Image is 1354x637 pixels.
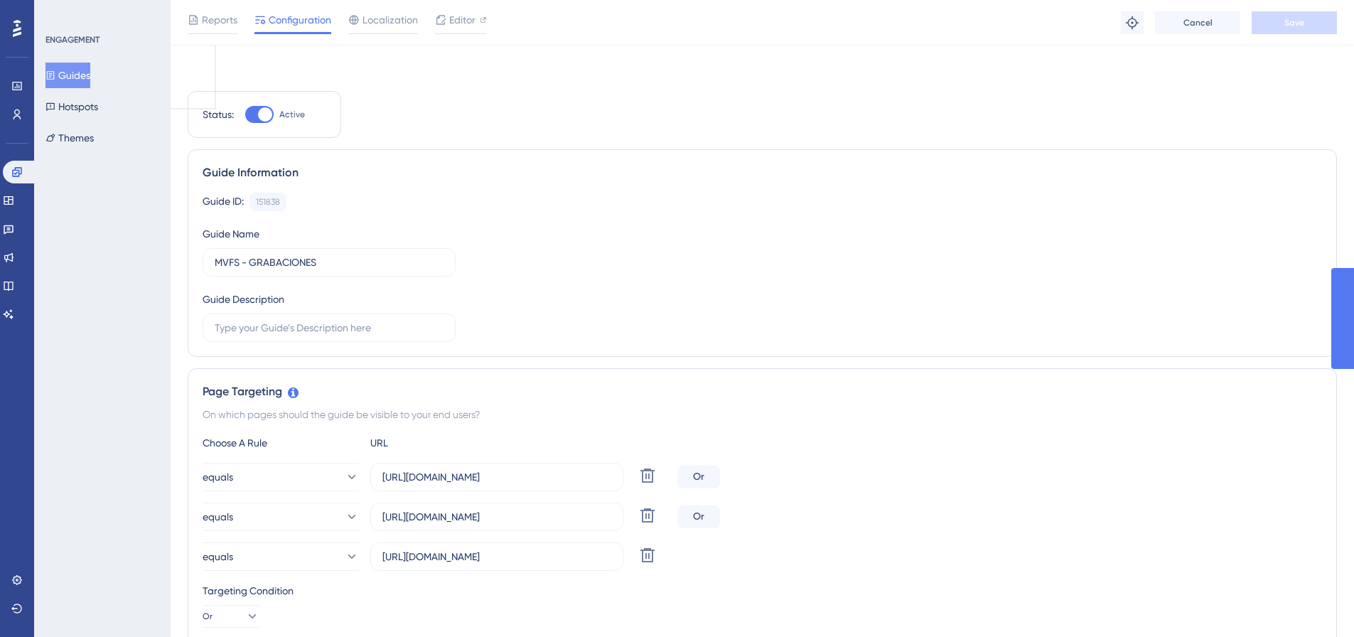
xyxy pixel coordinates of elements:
input: Type your Guide’s Description here [215,320,444,336]
span: Save [1284,17,1304,28]
button: Save [1252,11,1337,34]
span: Cancel [1183,17,1213,28]
div: Or [677,466,720,488]
button: equals [203,503,359,531]
span: equals [203,548,233,565]
button: Guides [45,63,90,88]
input: Type your Guide’s Name here [215,255,444,270]
button: equals [203,463,359,491]
button: Cancel [1155,11,1240,34]
span: Active [279,109,305,120]
div: Status: [203,106,234,123]
div: Or [677,505,720,528]
input: yourwebsite.com/path [382,469,611,485]
div: ENGAGEMENT [45,34,100,45]
div: On which pages should the guide be visible to your end users? [203,406,1322,423]
input: yourwebsite.com/path [382,549,611,564]
div: Choose A Rule [203,434,359,451]
button: Themes [45,125,94,151]
div: Guide Information [203,164,1322,181]
span: Localization [362,11,418,28]
span: equals [203,469,233,486]
button: Or [203,605,259,628]
div: Targeting Condition [203,582,1322,599]
input: yourwebsite.com/path [382,509,611,525]
span: Or [203,611,213,622]
div: Page Targeting [203,383,1322,400]
div: URL [370,434,527,451]
iframe: UserGuiding AI Assistant Launcher [1294,581,1337,623]
span: Reports [202,11,237,28]
span: Editor [449,11,475,28]
div: Guide Name [203,225,259,242]
span: equals [203,508,233,525]
div: 151838 [256,196,280,208]
span: Configuration [269,11,331,28]
button: equals [203,542,359,571]
div: Guide ID: [203,193,244,211]
button: Hotspots [45,94,98,119]
div: Guide Description [203,291,284,308]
